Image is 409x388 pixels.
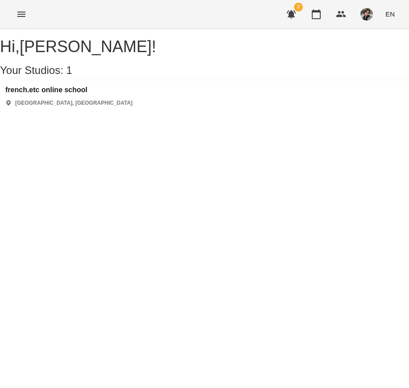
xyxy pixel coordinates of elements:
[294,3,303,12] span: 2
[66,64,72,76] span: 1
[382,6,398,22] button: EN
[5,86,132,94] a: french.etc online school
[385,9,395,19] span: EN
[360,8,373,20] img: 3324ceff06b5eb3c0dd68960b867f42f.jpeg
[11,4,32,25] button: Menu
[15,99,132,107] p: [GEOGRAPHIC_DATA], [GEOGRAPHIC_DATA]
